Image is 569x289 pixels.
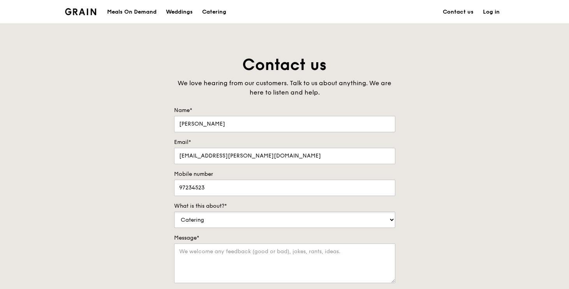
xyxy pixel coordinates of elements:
label: Name* [174,107,395,114]
div: Meals On Demand [107,0,157,24]
a: Log in [478,0,504,24]
div: Weddings [166,0,193,24]
a: Catering [197,0,231,24]
label: Email* [174,138,395,146]
div: Catering [202,0,226,24]
a: Contact us [438,0,478,24]
img: Grain [65,8,97,15]
div: We love hearing from our customers. Talk to us about anything. We are here to listen and help. [174,79,395,97]
h1: Contact us [174,54,395,75]
a: Weddings [161,0,197,24]
label: What is this about?* [174,202,395,210]
label: Message* [174,234,395,242]
label: Mobile number [174,170,395,178]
